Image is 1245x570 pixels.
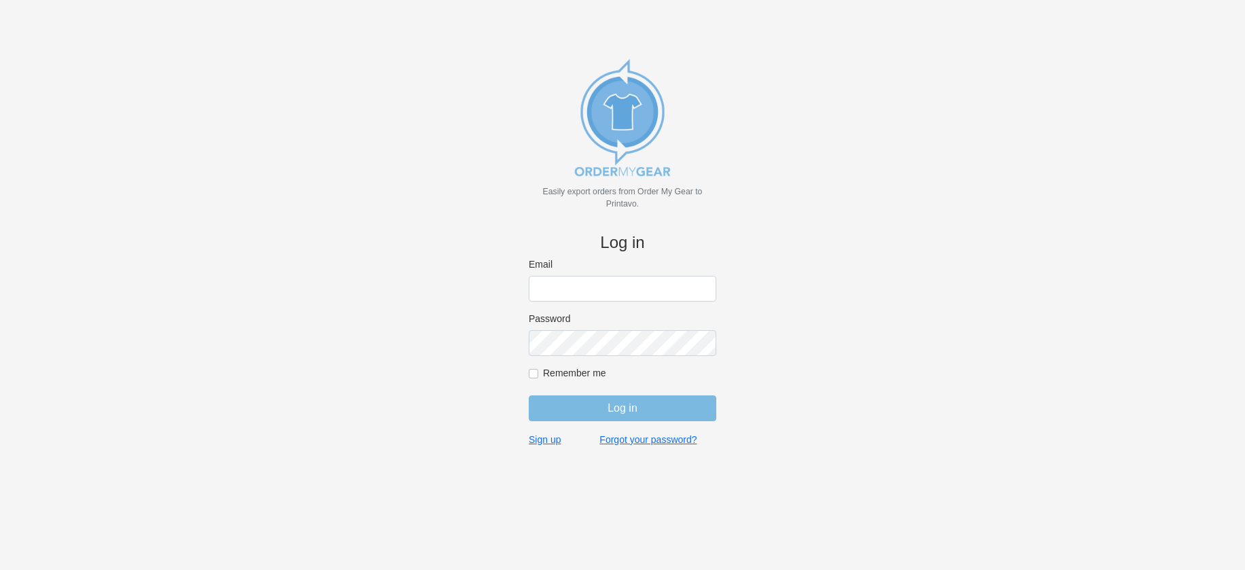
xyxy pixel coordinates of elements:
label: Password [529,313,716,325]
a: Forgot your password? [599,433,697,446]
p: Easily export orders from Order My Gear to Printavo. [529,185,716,210]
label: Email [529,258,716,270]
img: new_omg_export_logo-652582c309f788888370c3373ec495a74b7b3fc93c8838f76510ecd25890bcc4.png [555,50,690,185]
input: Log in [529,395,716,421]
h4: Log in [529,233,716,253]
a: Sign up [529,433,561,446]
label: Remember me [543,367,716,379]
